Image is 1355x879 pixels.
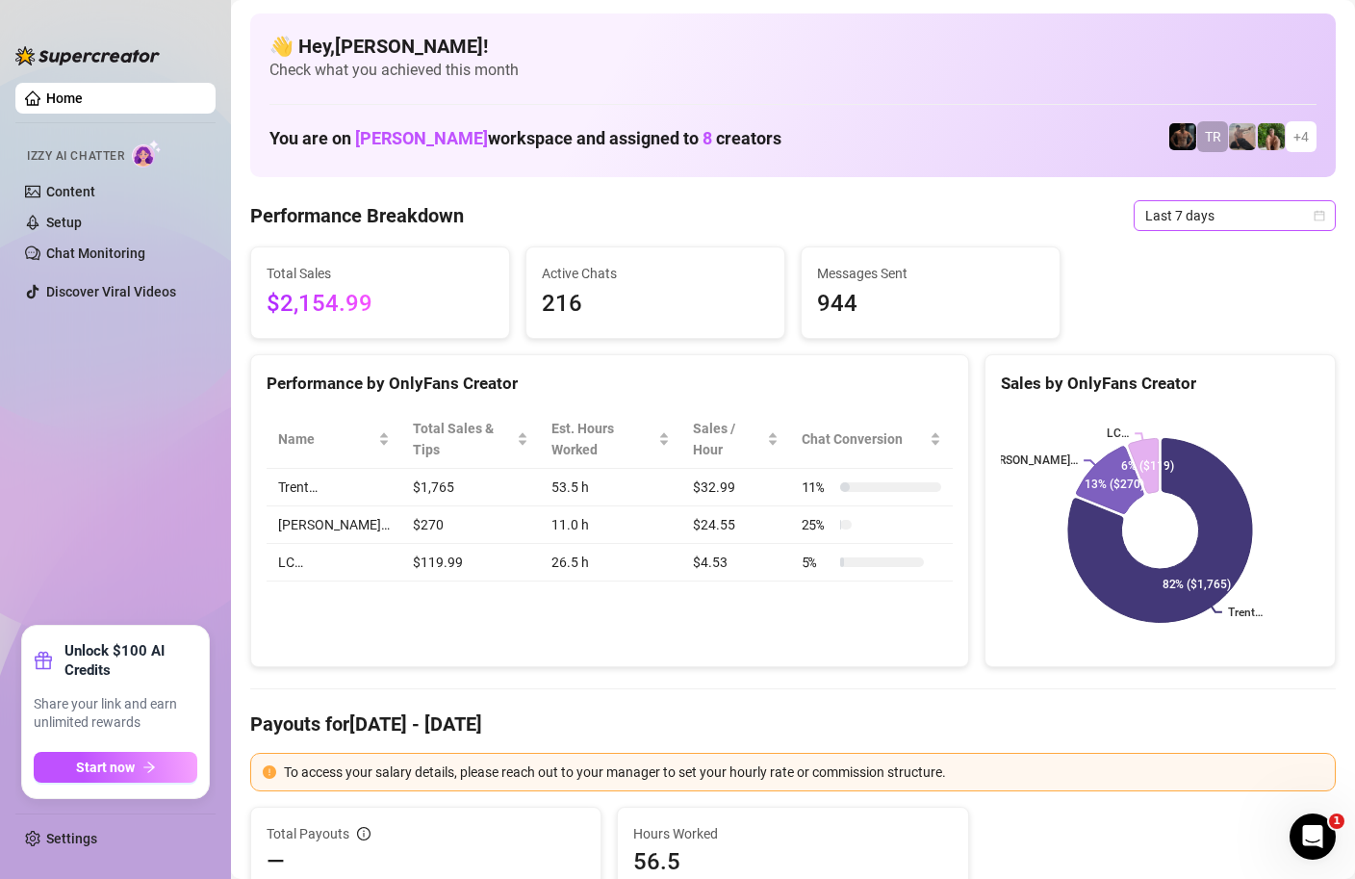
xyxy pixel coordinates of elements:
span: Sales / Hour [693,418,762,460]
span: 8 [703,128,712,148]
strong: Unlock $100 AI Credits [64,641,197,680]
span: Last 7 days [1145,201,1324,230]
a: Settings [46,831,97,846]
span: 944 [817,286,1044,323]
td: Trent… [267,469,401,506]
span: Name [278,428,374,450]
span: 11 % [802,477,832,498]
span: Total Sales & Tips [413,418,513,460]
span: Chat Conversion [802,428,926,450]
button: Start nowarrow-right [34,752,197,783]
span: Active Chats [542,263,769,284]
span: Hours Worked [633,823,952,844]
h4: Performance Breakdown [250,202,464,229]
div: To access your salary details, please reach out to your manager to set your hourly rate or commis... [284,762,1323,783]
span: TR [1205,126,1221,147]
th: Total Sales & Tips [401,410,540,469]
text: [PERSON_NAME]… [982,453,1078,467]
span: 56.5 [633,846,952,877]
div: Performance by OnlyFans Creator [267,371,953,397]
span: $2,154.99 [267,286,494,323]
td: [PERSON_NAME]… [267,506,401,544]
span: 1 [1329,814,1344,829]
span: Share your link and earn unlimited rewards [34,695,197,733]
td: 53.5 h [540,469,681,506]
td: $1,765 [401,469,540,506]
a: Home [46,90,83,106]
span: Total Payouts [267,823,349,844]
span: 25 % [802,514,832,535]
span: exclamation-circle [263,765,276,779]
td: $4.53 [681,544,789,582]
td: LC… [267,544,401,582]
span: Total Sales [267,263,494,284]
span: 5 % [802,552,832,573]
span: Izzy AI Chatter [27,147,124,166]
span: Messages Sent [817,263,1044,284]
span: [PERSON_NAME] [355,128,488,148]
text: LC… [1107,427,1129,440]
img: AI Chatter [132,140,162,168]
td: $270 [401,506,540,544]
img: Nathaniel [1258,123,1285,150]
span: info-circle [357,827,371,840]
a: Content [46,184,95,199]
span: Check what you achieved this month [269,60,1317,81]
td: $32.99 [681,469,789,506]
img: Trent [1169,123,1196,150]
span: Start now [76,760,135,775]
td: $24.55 [681,506,789,544]
th: Sales / Hour [681,410,789,469]
div: Sales by OnlyFans Creator [1001,371,1319,397]
h1: You are on workspace and assigned to creators [269,128,781,149]
span: calendar [1314,210,1325,221]
text: Trent… [1228,606,1263,619]
span: 216 [542,286,769,323]
img: logo-BBDzfeDw.svg [15,46,160,65]
span: + 4 [1293,126,1309,147]
span: gift [34,651,53,670]
td: 11.0 h [540,506,681,544]
h4: 👋 Hey, [PERSON_NAME] ! [269,33,1317,60]
img: LC [1229,123,1256,150]
a: Discover Viral Videos [46,284,176,299]
td: $119.99 [401,544,540,582]
span: arrow-right [142,761,156,774]
a: Chat Monitoring [46,246,145,261]
th: Name [267,410,401,469]
td: 26.5 h [540,544,681,582]
th: Chat Conversion [790,410,953,469]
a: Setup [46,215,82,230]
h4: Payouts for [DATE] - [DATE] [250,711,1336,737]
span: — [267,846,285,877]
div: Est. Hours Worked [551,418,654,460]
iframe: Intercom live chat [1290,814,1336,860]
